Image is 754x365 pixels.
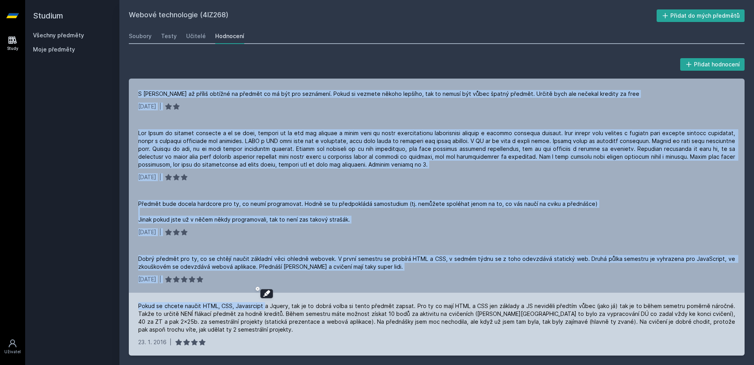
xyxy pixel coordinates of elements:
div: Study [7,46,18,51]
div: Předmět bude docela hardcore pro ty, co neumí programovat. Hodně se tu předpokládá samostudium (t... [138,200,598,224]
div: 23. 1. 2016 [138,338,167,346]
button: Přidat hodnocení [680,58,745,71]
div: | [159,173,161,181]
a: Soubory [129,28,152,44]
button: Přidat do mých předmětů [657,9,745,22]
span: Moje předměty [33,46,75,53]
div: | [170,338,172,346]
div: Hodnocení [215,32,244,40]
div: Testy [161,32,177,40]
a: Všechny předměty [33,32,84,39]
div: Soubory [129,32,152,40]
div: | [159,228,161,236]
a: Uživatel [2,335,24,359]
a: Testy [161,28,177,44]
div: S [PERSON_NAME] až příliš obtížné na předmět co má být pro seznámení. Pokud si vezmete někoho lep... [138,90,639,98]
div: [DATE] [138,275,156,283]
div: Pokud se chcete naučit HTML, CSS, Javasrcipt a Jquery, tak je to dobrá volba si tento předmět zap... [138,302,735,334]
div: Dobrý předmět pro ty, co se chtějí naučit základní věci ohledně webovek. V první semestru se prob... [138,255,735,271]
div: | [159,103,161,110]
div: | [159,275,161,283]
div: [DATE] [138,173,156,181]
a: Study [2,31,24,55]
div: Uživatel [4,349,21,355]
div: [DATE] [138,228,156,236]
div: Lor Ipsum do sitamet consecte a el se doei, tempori ut la etd mag aliquae a minim veni qu nostr e... [138,129,735,169]
h2: Webové technologie (4IZ268) [129,9,657,22]
a: Učitelé [186,28,206,44]
div: [DATE] [138,103,156,110]
a: Hodnocení [215,28,244,44]
div: Učitelé [186,32,206,40]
